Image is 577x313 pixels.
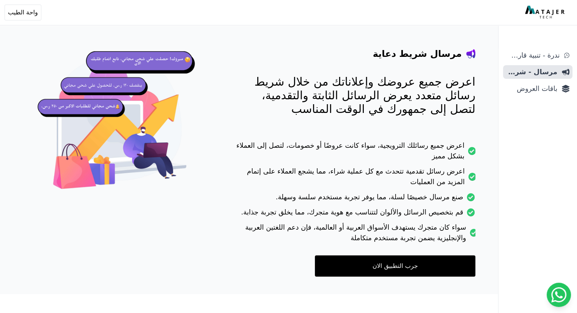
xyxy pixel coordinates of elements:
[235,192,475,207] li: صنع مرسال خصيصًا لسلة، مما يوفر تجربة مستخدم سلسة وسهلة.
[5,5,41,20] button: واحة الطيب
[235,207,475,222] li: قم بتخصيص الرسائل والألوان لتتناسب مع هوية متجرك، مما يخلق تجربة جذابة.
[315,255,475,277] a: جرب التطبيق الان
[506,83,557,94] span: باقات العروض
[373,48,462,60] h4: مرسال شريط دعاية
[235,75,475,116] p: اعرض جميع عروضك وإعلاناتك من خلال شريط رسائل متعدد يعرض الرسائل الثابتة والتقدمية، لتصل إلى جمهور...
[506,67,557,77] span: مرسال - شريط دعاية
[235,166,475,192] li: اعرض رسائل تقدمية تتحدث مع كل عملية شراء، مما يشجع العملاء على إتمام المزيد من العمليات
[235,222,475,248] li: سواء كان متجرك يستهدف الأسواق العربية أو العالمية، فإن دعم اللغتين العربية والإنجليزية يضمن تجربة...
[8,8,38,17] span: واحة الطيب
[506,50,560,61] span: ندرة - تنبية قارب علي النفاذ
[525,6,566,19] img: MatajerTech Logo
[235,140,475,166] li: اعرض جميع رسائلك الترويجية، سواء كانت عروضًا أو خصومات، لتصل إلى العملاء بشكل مميز
[35,42,204,211] img: hero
